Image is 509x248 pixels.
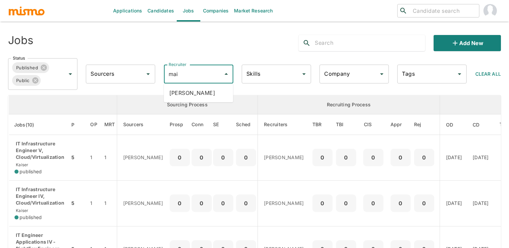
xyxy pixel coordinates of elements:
[311,114,334,135] th: To Be Reviewed
[339,153,353,162] p: 0
[14,121,43,129] span: Jobs(10)
[143,69,153,79] button: Open
[315,38,425,48] input: Search
[85,135,103,181] td: 1
[334,114,358,135] th: To Be Interviewed
[389,114,412,135] th: Approved
[164,86,233,100] li: [PERSON_NAME]
[455,69,464,79] button: Open
[239,199,253,208] p: 0
[239,153,253,162] p: 0
[216,153,231,162] p: 0
[13,55,25,61] label: Status
[14,186,64,206] p: IT Infrastructure Engineer IV, Cloud/Virtualization
[172,153,187,162] p: 0
[440,180,467,226] td: [DATE]
[194,199,209,208] p: 0
[264,154,305,161] p: [PERSON_NAME]
[70,180,85,226] td: 5
[475,71,501,77] span: Clear All
[194,153,209,162] p: 0
[410,6,476,15] input: Candidate search
[393,153,408,162] p: 0
[169,62,186,67] label: Recruiter
[412,114,440,135] th: Rejected
[258,114,311,135] th: Recruiters
[85,114,103,135] th: Open Positions
[299,35,315,51] button: search
[192,114,212,135] th: Connections
[473,121,488,129] span: CD
[467,135,494,181] td: [DATE]
[123,200,165,207] p: [PERSON_NAME]
[434,35,501,51] button: Add new
[117,95,258,114] th: Sourcing Process
[123,154,165,161] p: [PERSON_NAME]
[393,199,408,208] p: 0
[440,114,467,135] th: Onboarding Date
[103,180,117,226] td: 1
[14,208,29,213] span: Kaiser
[264,200,305,207] p: [PERSON_NAME]
[172,199,187,208] p: 0
[446,121,462,129] span: OD
[103,114,117,135] th: Market Research Total
[377,69,386,79] button: Open
[366,153,381,162] p: 0
[12,64,42,72] span: Published
[12,75,41,86] div: Public
[366,199,381,208] p: 0
[170,114,192,135] th: Prospects
[339,199,353,208] p: 0
[85,180,103,226] td: 1
[8,34,33,47] h4: Jobs
[14,140,64,161] p: IT Infrastructure Engineer V, Cloud/Virtualization
[70,114,85,135] th: Priority
[103,135,117,181] td: 1
[417,199,432,208] p: 0
[12,62,49,73] div: Published
[70,135,85,181] td: 5
[315,153,330,162] p: 0
[358,114,389,135] th: Client Interview Scheduled
[14,162,29,167] span: Kaiser
[235,114,258,135] th: Sched
[222,69,231,79] button: Close
[258,95,440,114] th: Recruiting Process
[216,199,231,208] p: 0
[299,69,309,79] button: Open
[467,180,494,226] td: [DATE]
[66,69,75,79] button: Open
[20,214,42,221] span: published
[20,168,42,175] span: published
[417,153,432,162] p: 0
[212,114,235,135] th: Sent Emails
[315,199,330,208] p: 0
[71,121,83,129] span: P
[8,6,45,16] img: logo
[117,114,170,135] th: Sourcers
[12,77,34,84] span: Public
[483,4,497,17] img: Gabriel Hernandez
[440,135,467,181] td: [DATE]
[467,114,494,135] th: Created At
